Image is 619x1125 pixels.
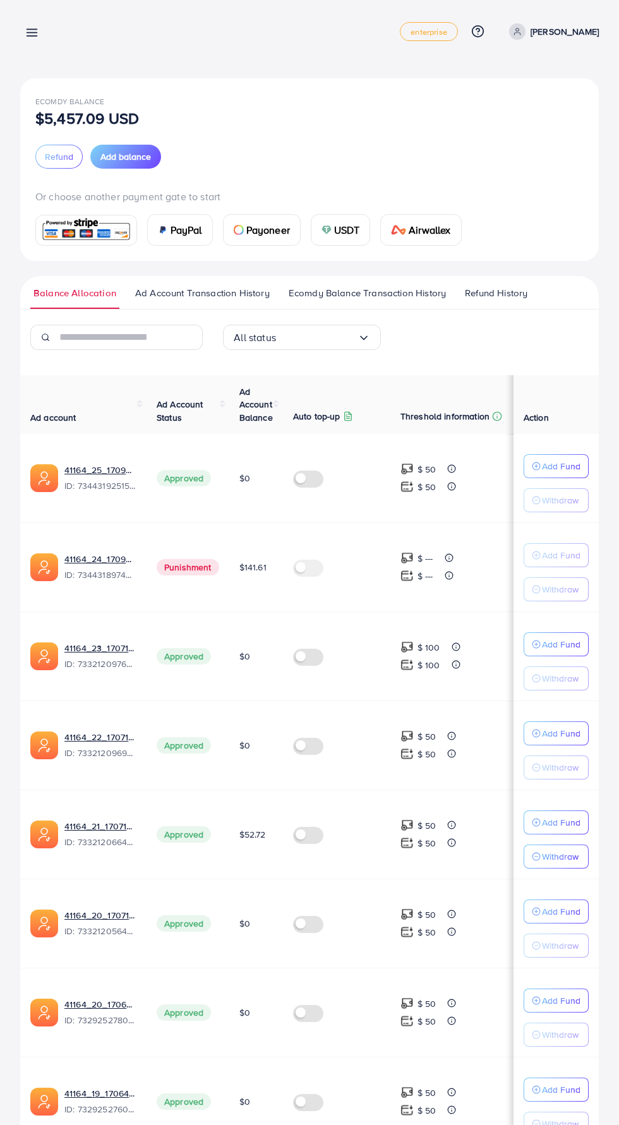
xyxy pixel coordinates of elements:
[400,1104,414,1117] img: top-up amount
[157,398,203,423] span: Ad Account Status
[418,640,440,655] p: $ 100
[157,470,211,486] span: Approved
[524,755,589,779] button: Withdraw
[64,731,136,743] a: 41164_22_1707142456408
[30,411,76,424] span: Ad account
[391,225,406,235] img: card
[418,658,440,673] p: $ 100
[542,582,579,597] p: Withdraw
[542,493,579,508] p: Withdraw
[239,739,250,752] span: $0
[135,286,270,300] span: Ad Account Transaction History
[35,189,584,204] p: Or choose another payment gate to start
[64,1103,136,1116] span: ID: 7329252760468127746
[157,826,211,843] span: Approved
[40,217,133,244] img: card
[293,409,340,424] p: Auto top-up
[30,999,58,1026] img: ic-ads-acc.e4c84228.svg
[418,1103,436,1118] p: $ 50
[234,225,244,235] img: card
[524,845,589,869] button: Withdraw
[524,989,589,1013] button: Add Fund
[542,671,579,686] p: Withdraw
[400,1086,414,1099] img: top-up amount
[524,1023,589,1047] button: Withdraw
[542,993,580,1008] p: Add Fund
[289,286,446,300] span: Ecomdy Balance Transaction History
[418,729,436,744] p: $ 50
[400,551,414,565] img: top-up amount
[90,145,161,169] button: Add balance
[64,553,136,582] div: <span class='underline'>41164_24_1709982576916</span></br>7344318974215340033
[30,1088,58,1116] img: ic-ads-acc.e4c84228.svg
[542,938,579,953] p: Withdraw
[223,214,301,246] a: cardPayoneer
[223,325,381,350] div: Search for option
[157,1004,211,1021] span: Approved
[400,997,414,1010] img: top-up amount
[64,909,136,938] div: <span class='underline'>41164_20_1707142368069</span></br>7332120564271874049
[234,328,276,347] span: All status
[409,222,450,238] span: Airwallex
[45,150,73,163] span: Refund
[524,454,589,478] button: Add Fund
[64,464,136,493] div: <span class='underline'>41164_25_1709982599082</span></br>7344319251534069762
[400,730,414,743] img: top-up amount
[64,1087,136,1100] a: 41164_19_1706474666940
[30,464,58,492] img: ic-ads-acc.e4c84228.svg
[418,1014,436,1029] p: $ 50
[400,569,414,582] img: top-up amount
[30,910,58,937] img: ic-ads-acc.e4c84228.svg
[400,819,414,832] img: top-up amount
[64,925,136,937] span: ID: 7332120564271874049
[30,731,58,759] img: ic-ads-acc.e4c84228.svg
[239,385,273,424] span: Ad Account Balance
[64,836,136,848] span: ID: 7332120664427642882
[380,214,461,246] a: cardAirwallex
[542,849,579,864] p: Withdraw
[239,561,267,574] span: $141.61
[239,917,250,930] span: $0
[400,908,414,921] img: top-up amount
[64,658,136,670] span: ID: 7332120976240689154
[524,632,589,656] button: Add Fund
[239,1006,250,1019] span: $0
[64,479,136,492] span: ID: 7344319251534069762
[524,721,589,745] button: Add Fund
[542,548,580,563] p: Add Fund
[542,1082,580,1097] p: Add Fund
[157,1093,211,1110] span: Approved
[418,747,436,762] p: $ 50
[64,909,136,922] a: 41164_20_1707142368069
[400,22,458,41] a: enterprise
[171,222,202,238] span: PayPal
[33,286,116,300] span: Balance Allocation
[64,820,136,833] a: 41164_21_1707142387585
[64,998,136,1027] div: <span class='underline'>41164_20_1706474683598</span></br>7329252780571557890
[400,409,490,424] p: Threshold information
[157,559,219,575] span: Punishment
[504,23,599,40] a: [PERSON_NAME]
[35,145,83,169] button: Refund
[542,637,580,652] p: Add Fund
[418,569,433,584] p: $ ---
[524,810,589,834] button: Add Fund
[418,996,436,1011] p: $ 50
[322,225,332,235] img: card
[64,1087,136,1116] div: <span class='underline'>41164_19_1706474666940</span></br>7329252760468127746
[542,760,579,775] p: Withdraw
[524,934,589,958] button: Withdraw
[418,479,436,495] p: $ 50
[524,1078,589,1102] button: Add Fund
[531,24,599,39] p: [PERSON_NAME]
[158,225,168,235] img: card
[64,464,136,476] a: 41164_25_1709982599082
[311,214,371,246] a: cardUSDT
[465,286,527,300] span: Refund History
[400,925,414,939] img: top-up amount
[334,222,360,238] span: USDT
[239,650,250,663] span: $0
[239,828,266,841] span: $52.72
[100,150,151,163] span: Add balance
[64,747,136,759] span: ID: 7332120969684811778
